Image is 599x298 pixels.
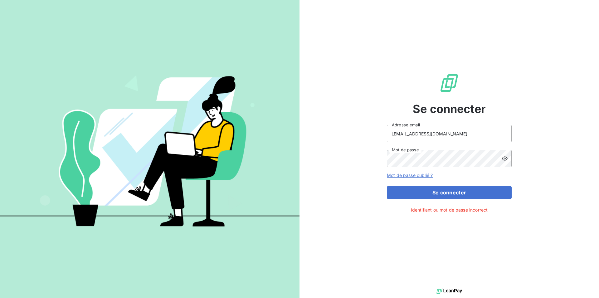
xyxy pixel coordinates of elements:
[411,207,488,213] span: Identifiant ou mot de passe incorrect
[439,73,459,93] img: Logo LeanPay
[387,186,512,199] button: Se connecter
[413,100,486,117] span: Se connecter
[436,286,462,296] img: logo
[387,173,433,178] a: Mot de passe oublié ?
[387,125,512,142] input: placeholder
